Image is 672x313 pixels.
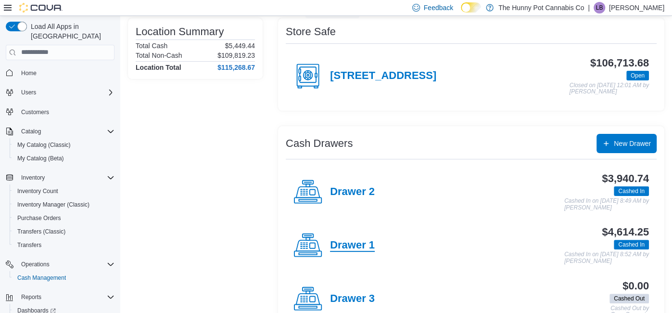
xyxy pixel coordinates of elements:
[614,294,645,303] span: Cashed Out
[13,185,62,197] a: Inventory Count
[13,212,114,224] span: Purchase Orders
[17,87,114,98] span: Users
[10,238,118,252] button: Transfers
[2,66,118,80] button: Home
[17,67,114,79] span: Home
[21,128,41,135] span: Catalog
[330,239,375,252] h4: Drawer 1
[631,71,645,80] span: Open
[564,198,649,211] p: Cashed In on [DATE] 8:49 AM by [PERSON_NAME]
[10,198,118,211] button: Inventory Manager (Classic)
[19,3,63,13] img: Cova
[13,139,114,151] span: My Catalog (Classic)
[21,293,41,301] span: Reports
[10,225,118,238] button: Transfers (Classic)
[13,272,70,284] a: Cash Management
[17,126,45,137] button: Catalog
[136,52,182,59] h6: Total Non-Cash
[21,108,49,116] span: Customers
[609,2,664,13] p: [PERSON_NAME]
[17,259,114,270] span: Operations
[17,67,40,79] a: Home
[17,291,114,303] span: Reports
[17,126,114,137] span: Catalog
[17,106,53,118] a: Customers
[618,187,645,196] span: Cashed In
[10,211,118,225] button: Purchase Orders
[17,172,114,183] span: Inventory
[602,226,649,238] h3: $4,614.25
[461,2,481,13] input: Dark Mode
[17,201,89,209] span: Inventory Manager (Classic)
[10,138,118,152] button: My Catalog (Classic)
[330,186,375,198] h4: Drawer 2
[2,171,118,184] button: Inventory
[217,52,255,59] p: $109,819.23
[13,272,114,284] span: Cash Management
[609,294,649,303] span: Cashed Out
[286,26,336,38] h3: Store Safe
[217,64,255,71] h4: $115,268.67
[13,239,114,251] span: Transfers
[13,199,114,210] span: Inventory Manager (Classic)
[590,57,649,69] h3: $106,713.68
[17,187,58,195] span: Inventory Count
[17,106,114,118] span: Customers
[136,64,181,71] h4: Location Total
[136,26,224,38] h3: Location Summary
[614,186,649,196] span: Cashed In
[13,153,68,164] a: My Catalog (Beta)
[13,226,114,237] span: Transfers (Classic)
[13,199,93,210] a: Inventory Manager (Classic)
[10,184,118,198] button: Inventory Count
[588,2,590,13] p: |
[136,42,167,50] h6: Total Cash
[17,172,49,183] button: Inventory
[618,240,645,249] span: Cashed In
[2,86,118,99] button: Users
[626,71,649,80] span: Open
[330,293,375,305] h4: Drawer 3
[2,105,118,119] button: Customers
[2,125,118,138] button: Catalog
[13,226,69,237] a: Transfers (Classic)
[498,2,584,13] p: The Hunny Pot Cannabis Co
[10,271,118,285] button: Cash Management
[17,291,45,303] button: Reports
[17,87,40,98] button: Users
[17,274,66,282] span: Cash Management
[564,251,649,264] p: Cashed In on [DATE] 8:52 AM by [PERSON_NAME]
[614,240,649,249] span: Cashed In
[10,152,118,165] button: My Catalog (Beta)
[602,173,649,184] h3: $3,940.74
[13,153,114,164] span: My Catalog (Beta)
[622,280,649,292] h3: $0.00
[225,42,255,50] p: $5,449.44
[17,141,71,149] span: My Catalog (Classic)
[21,89,36,96] span: Users
[614,139,651,148] span: New Drawer
[570,82,649,95] p: Closed on [DATE] 12:01 AM by [PERSON_NAME]
[13,239,45,251] a: Transfers
[596,134,657,153] button: New Drawer
[424,3,453,13] span: Feedback
[17,228,65,235] span: Transfers (Classic)
[17,259,53,270] button: Operations
[27,22,114,41] span: Load All Apps in [GEOGRAPHIC_DATA]
[17,241,41,249] span: Transfers
[13,139,75,151] a: My Catalog (Classic)
[2,290,118,304] button: Reports
[13,212,65,224] a: Purchase Orders
[330,70,436,82] h4: [STREET_ADDRESS]
[286,138,353,149] h3: Cash Drawers
[21,174,45,182] span: Inventory
[2,258,118,271] button: Operations
[596,2,603,13] span: LB
[13,185,114,197] span: Inventory Count
[17,155,64,162] span: My Catalog (Beta)
[17,214,61,222] span: Purchase Orders
[594,2,605,13] div: Liam Bisztray
[21,261,50,268] span: Operations
[21,69,37,77] span: Home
